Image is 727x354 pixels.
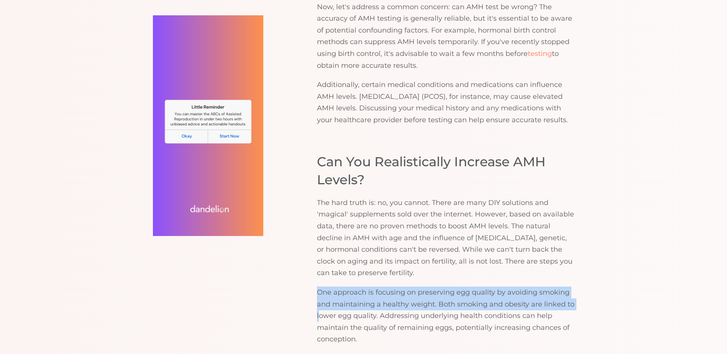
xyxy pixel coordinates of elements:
p: Now, let's address a common concern: can AMH test be wrong? The accuracy of AMH testing is genera... [317,1,574,72]
p: One approach is focusing on preserving egg quality by avoiding smoking and maintaining a healthy ... [317,287,574,345]
a: testing [528,49,552,58]
h2: Can You Realistically Increase AMH Levels? [317,153,574,189]
p: Additionally, certain medical conditions and medications can influence AMH levels. [MEDICAL_DATA]... [317,79,574,126]
p: The hard truth is: no, you cannot. There are many DIY solutions and 'magical' supplements sold ov... [317,197,574,279]
img: dandelion-assisted-reproduction-reminder [153,15,263,236]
